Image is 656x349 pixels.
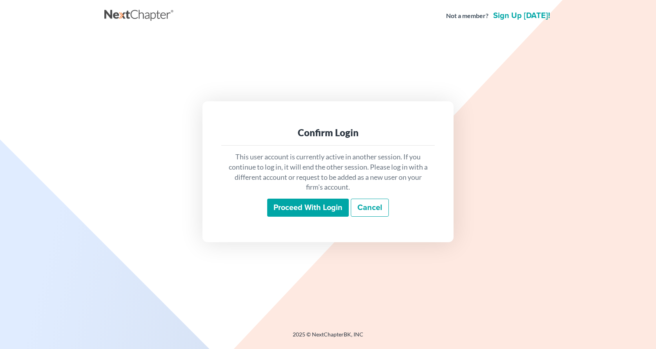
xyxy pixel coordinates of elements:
[267,199,349,217] input: Proceed with login
[446,11,488,20] strong: Not a member?
[492,12,552,20] a: Sign up [DATE]!
[104,331,552,345] div: 2025 © NextChapterBK, INC
[351,199,389,217] a: Cancel
[228,152,428,192] p: This user account is currently active in another session. If you continue to log in, it will end ...
[228,126,428,139] div: Confirm Login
